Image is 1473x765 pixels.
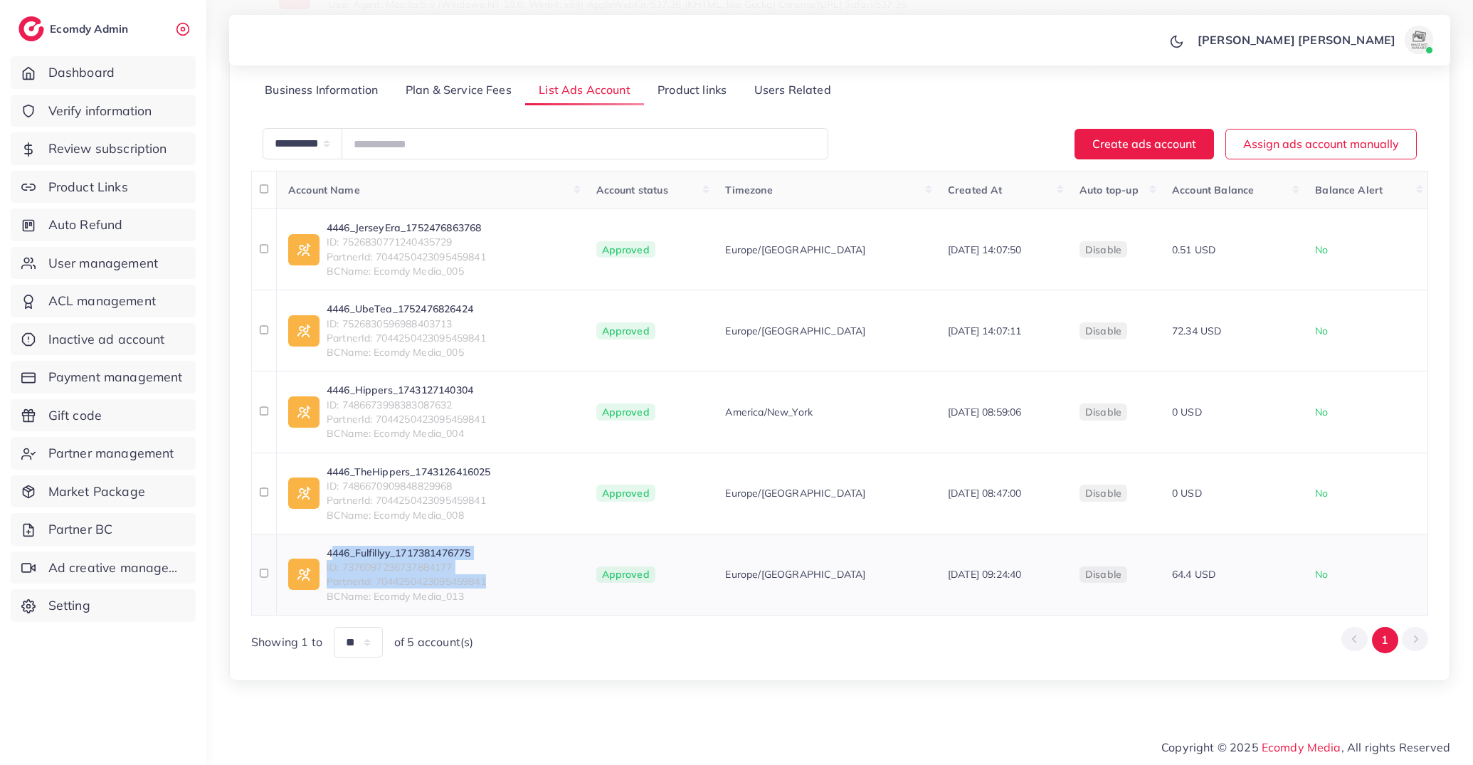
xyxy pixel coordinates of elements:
span: No [1315,406,1328,418]
a: Plan & Service Fees [392,75,525,106]
span: Europe/[GEOGRAPHIC_DATA] [725,324,865,338]
a: Payment management [11,361,196,394]
span: Europe/[GEOGRAPHIC_DATA] [725,243,865,257]
a: ACL management [11,285,196,317]
span: Europe/[GEOGRAPHIC_DATA] [725,567,865,581]
span: Auto top-up [1079,184,1139,196]
span: Partner management [48,444,174,463]
span: No [1315,325,1328,337]
a: 4446_UbeTea_1752476826424 [327,302,486,316]
img: avatar [1405,26,1433,54]
span: America/New_York [725,405,813,419]
span: PartnerId: 7044250423095459841 [327,493,491,507]
span: BCName: Ecomdy Media_005 [327,345,486,359]
span: PartnerId: 7044250423095459841 [327,331,486,345]
span: disable [1085,325,1121,337]
span: Balance Alert [1315,184,1383,196]
a: Inactive ad account [11,323,196,356]
a: Auto Refund [11,209,196,241]
span: Setting [48,596,90,615]
a: Gift code [11,399,196,432]
span: BCName: Ecomdy Media_004 [327,426,486,440]
button: Assign ads account manually [1225,129,1417,159]
a: Dashboard [11,56,196,89]
span: ID: 7486670909848829968 [327,479,491,493]
span: PartnerId: 7044250423095459841 [327,574,486,589]
span: Created At [948,184,1003,196]
span: disable [1085,406,1121,418]
span: ACL management [48,292,156,310]
span: Showing 1 to [251,634,322,650]
span: Product Links [48,178,128,196]
span: No [1315,243,1328,256]
span: Review subscription [48,139,167,158]
span: Inactive ad account [48,330,165,349]
a: Verify information [11,95,196,127]
span: 0.51 USD [1172,243,1215,256]
img: ic-ad-info.7fc67b75.svg [288,234,320,265]
a: 4446_Hippers_1743127140304 [327,383,486,397]
span: BCName: Ecomdy Media_013 [327,589,486,603]
a: User management [11,247,196,280]
span: No [1315,568,1328,581]
span: Copyright © 2025 [1161,739,1450,756]
span: User management [48,254,158,273]
span: [DATE] 09:24:40 [948,568,1021,581]
span: Europe/[GEOGRAPHIC_DATA] [725,486,865,500]
span: [DATE] 08:47:00 [948,487,1021,500]
span: BCName: Ecomdy Media_008 [327,508,491,522]
a: Ecomdy Media [1262,740,1341,754]
button: Go to page 1 [1372,627,1398,653]
span: Payment management [48,368,183,386]
span: Verify information [48,102,152,120]
span: Account Balance [1172,184,1254,196]
p: [PERSON_NAME] [PERSON_NAME] [1198,31,1395,48]
span: Account status [596,184,668,196]
span: disable [1085,243,1121,256]
span: PartnerId: 7044250423095459841 [327,250,486,264]
a: Partner management [11,437,196,470]
a: 4446_TheHippers_1743126416025 [327,465,491,479]
span: Market Package [48,482,145,501]
a: 4446_Fulfillyy_1717381476775 [327,546,486,560]
a: Product links [644,75,740,106]
img: ic-ad-info.7fc67b75.svg [288,559,320,590]
span: ID: 7526830596988403713 [327,317,486,331]
span: ID: 7526830771240435729 [327,235,486,249]
span: Approved [596,485,655,502]
a: Users Related [740,75,844,106]
a: Market Package [11,475,196,508]
span: PartnerId: 7044250423095459841 [327,412,486,426]
span: Gift code [48,406,102,425]
img: ic-ad-info.7fc67b75.svg [288,396,320,428]
a: Review subscription [11,132,196,165]
h2: Ecomdy Admin [50,22,132,36]
a: Business Information [251,75,392,106]
span: Dashboard [48,63,115,82]
span: 0 USD [1172,406,1202,418]
a: logoEcomdy Admin [19,16,132,41]
a: List Ads Account [525,75,644,106]
a: Ad creative management [11,552,196,584]
span: Partner BC [48,520,113,539]
a: 4446_JerseyEra_1752476863768 [327,221,486,235]
span: Ad creative management [48,559,185,577]
span: , All rights Reserved [1341,739,1450,756]
a: Product Links [11,171,196,204]
a: Partner BC [11,513,196,546]
span: ID: 7486673998383087632 [327,398,486,412]
span: 64.4 USD [1172,568,1215,581]
img: logo [19,16,44,41]
ul: Pagination [1341,627,1428,653]
span: of 5 account(s) [394,634,473,650]
span: Approved [596,322,655,339]
span: ID: 7376097236737884177 [327,560,486,574]
span: Auto Refund [48,216,123,234]
span: 72.34 USD [1172,325,1221,337]
span: [DATE] 08:59:06 [948,406,1021,418]
span: disable [1085,568,1121,581]
span: 0 USD [1172,487,1202,500]
a: Setting [11,589,196,622]
span: BCName: Ecomdy Media_005 [327,264,486,278]
span: Timezone [725,184,772,196]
